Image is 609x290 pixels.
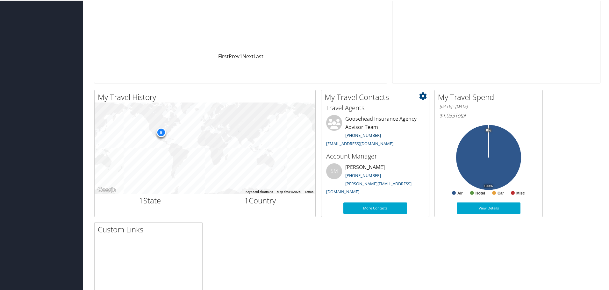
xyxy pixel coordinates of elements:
[326,163,342,179] div: SM
[139,195,143,205] span: 1
[326,103,424,112] h3: Travel Agents
[326,140,393,146] a: [EMAIL_ADDRESS][DOMAIN_NAME]
[516,190,525,195] text: Misc
[486,128,491,132] tspan: 0%
[96,185,117,194] a: Open this area in Google Maps (opens a new window)
[498,190,504,195] text: Car
[98,223,202,234] h2: Custom Links
[326,151,424,160] h3: Account Manager
[254,52,263,59] a: Last
[325,91,429,102] h2: My Travel Contacts
[218,52,229,59] a: First
[99,195,200,205] h2: State
[345,132,381,138] a: [PHONE_NUMBER]
[484,184,493,187] tspan: 100%
[156,127,166,137] div: 5
[96,185,117,194] img: Google
[323,114,427,148] li: Goosehead Insurance Agency Advisor Team
[343,202,407,213] a: More Contacts
[476,190,485,195] text: Hotel
[240,52,242,59] a: 1
[242,52,254,59] a: Next
[440,103,538,109] h6: [DATE] - [DATE]
[440,111,455,118] span: $1,033
[323,163,427,197] li: [PERSON_NAME]
[438,91,542,102] h2: My Travel Spend
[229,52,240,59] a: Prev
[277,189,301,193] span: Map data ©2025
[210,195,311,205] h2: Country
[244,195,249,205] span: 1
[326,180,412,194] a: [PERSON_NAME][EMAIL_ADDRESS][DOMAIN_NAME]
[345,172,381,178] a: [PHONE_NUMBER]
[440,111,538,118] h6: Total
[304,189,313,193] a: Terms
[457,190,463,195] text: Air
[457,202,520,213] a: View Details
[98,91,315,102] h2: My Travel History
[246,189,273,194] button: Keyboard shortcuts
